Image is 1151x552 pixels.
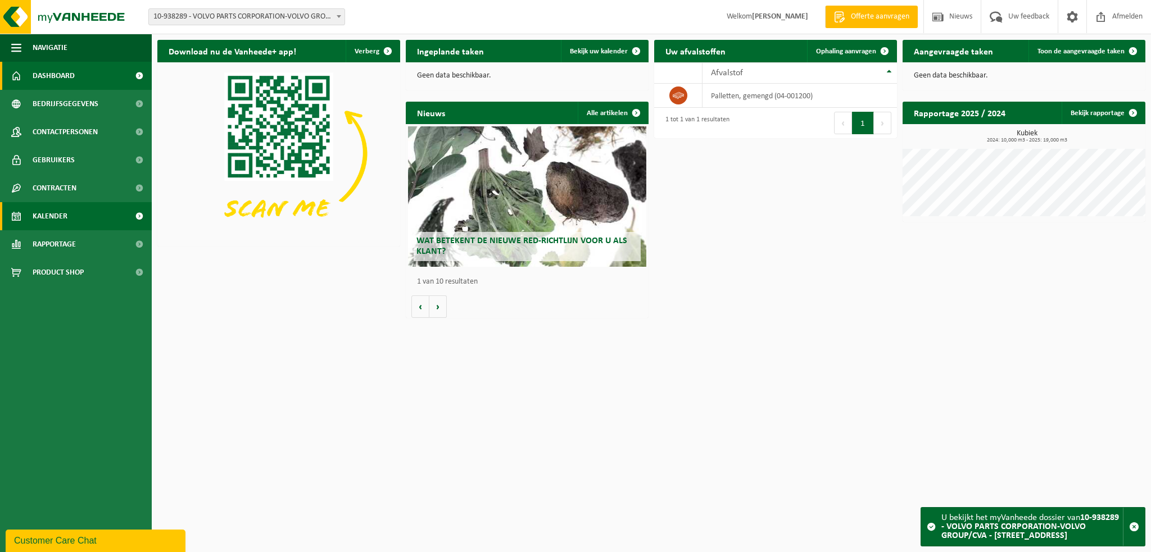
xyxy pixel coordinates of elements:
span: Offerte aanvragen [848,11,912,22]
span: Bekijk uw kalender [570,48,628,55]
p: 1 van 10 resultaten [417,278,643,286]
span: Ophaling aanvragen [816,48,876,55]
a: Ophaling aanvragen [807,40,896,62]
button: Volgende [429,295,447,318]
strong: [PERSON_NAME] [752,12,808,21]
h2: Aangevraagde taken [903,40,1004,62]
span: Product Shop [33,258,84,286]
a: Wat betekent de nieuwe RED-richtlijn voor u als klant? [408,126,646,267]
td: palletten, gemengd (04-001200) [703,84,897,108]
span: Bedrijfsgegevens [33,90,98,118]
a: Bekijk rapportage [1062,102,1144,124]
span: Afvalstof [711,69,743,77]
span: Verberg [355,48,379,55]
a: Bekijk uw kalender [561,40,647,62]
button: Vorige [411,295,429,318]
button: 1 [852,112,874,134]
span: Toon de aangevraagde taken [1037,48,1125,55]
span: 2024: 10,000 m3 - 2025: 19,000 m3 [908,138,1145,143]
h2: Uw afvalstoffen [654,40,737,62]
a: Offerte aanvragen [825,6,918,28]
span: Kalender [33,202,67,230]
iframe: chat widget [6,527,188,552]
span: Dashboard [33,62,75,90]
h2: Download nu de Vanheede+ app! [157,40,307,62]
span: Rapportage [33,230,76,258]
div: U bekijkt het myVanheede dossier van [941,508,1123,546]
span: Contactpersonen [33,118,98,146]
span: Gebruikers [33,146,75,174]
span: 10-938289 - VOLVO PARTS CORPORATION-VOLVO GROUP/CVA - 9041 OOSTAKKER, SMALLEHEERWEG 31 [148,8,345,25]
img: Download de VHEPlus App [157,62,400,244]
h3: Kubiek [908,130,1145,143]
h2: Ingeplande taken [406,40,495,62]
a: Toon de aangevraagde taken [1028,40,1144,62]
button: Verberg [346,40,399,62]
h2: Rapportage 2025 / 2024 [903,102,1017,124]
p: Geen data beschikbaar. [914,72,1134,80]
strong: 10-938289 - VOLVO PARTS CORPORATION-VOLVO GROUP/CVA - [STREET_ADDRESS] [941,513,1119,540]
button: Previous [834,112,852,134]
h2: Nieuws [406,102,456,124]
button: Next [874,112,891,134]
div: 1 tot 1 van 1 resultaten [660,111,729,135]
span: Wat betekent de nieuwe RED-richtlijn voor u als klant? [416,236,627,256]
span: 10-938289 - VOLVO PARTS CORPORATION-VOLVO GROUP/CVA - 9041 OOSTAKKER, SMALLEHEERWEG 31 [149,9,345,25]
span: Navigatie [33,34,67,62]
span: Contracten [33,174,76,202]
p: Geen data beschikbaar. [417,72,637,80]
a: Alle artikelen [578,102,647,124]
